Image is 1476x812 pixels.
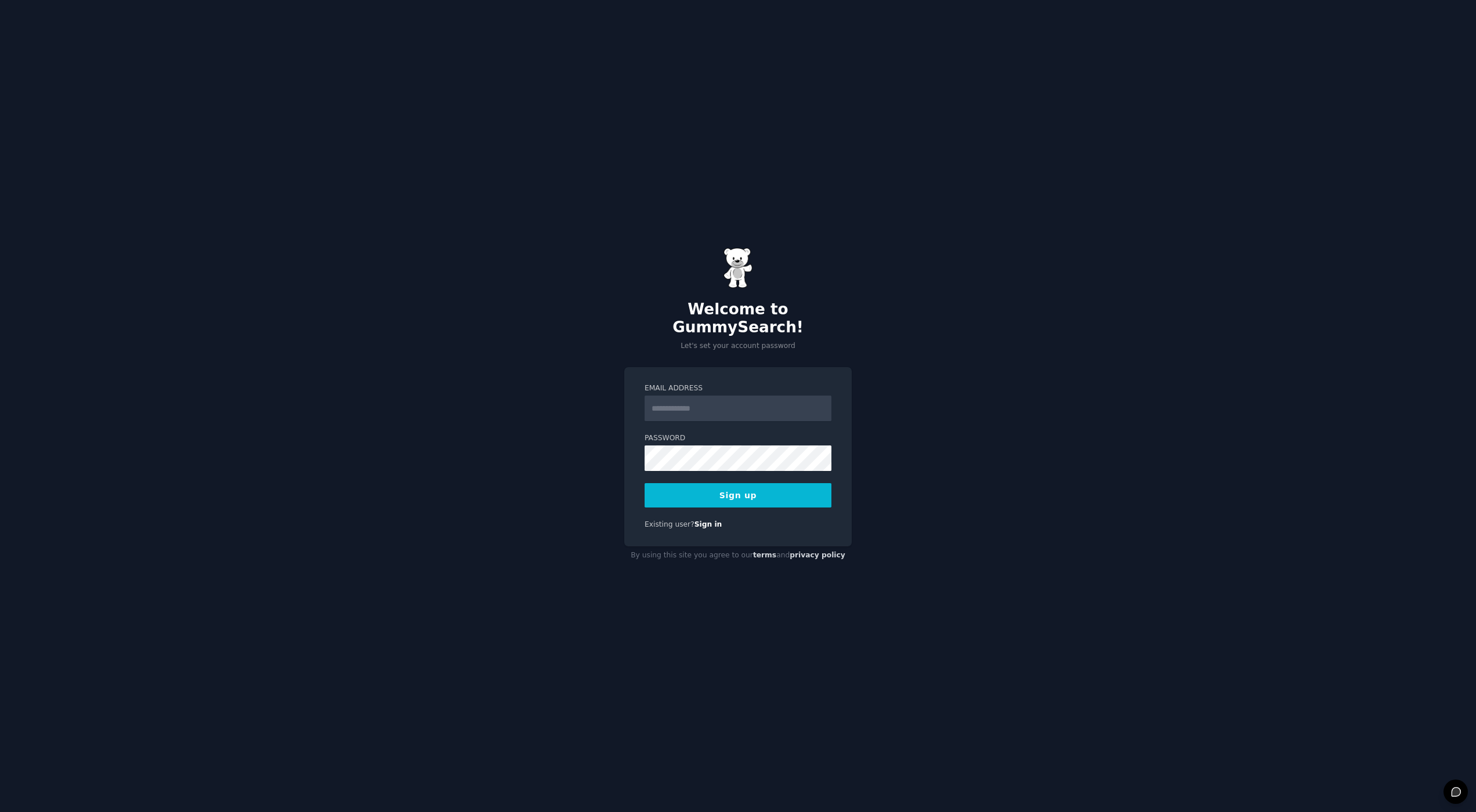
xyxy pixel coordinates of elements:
[624,341,852,351] p: Let's set your account password
[624,300,852,337] h2: Welcome to GummySearch!
[694,520,722,528] a: Sign in
[790,551,845,559] a: privacy policy
[645,483,831,507] button: Sign up
[645,433,831,444] label: Password
[723,248,753,288] img: Gummy Bear
[624,546,852,565] div: By using this site you agree to our and
[753,551,776,559] a: terms
[645,383,831,394] label: Email Address
[645,520,694,528] span: Existing user?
